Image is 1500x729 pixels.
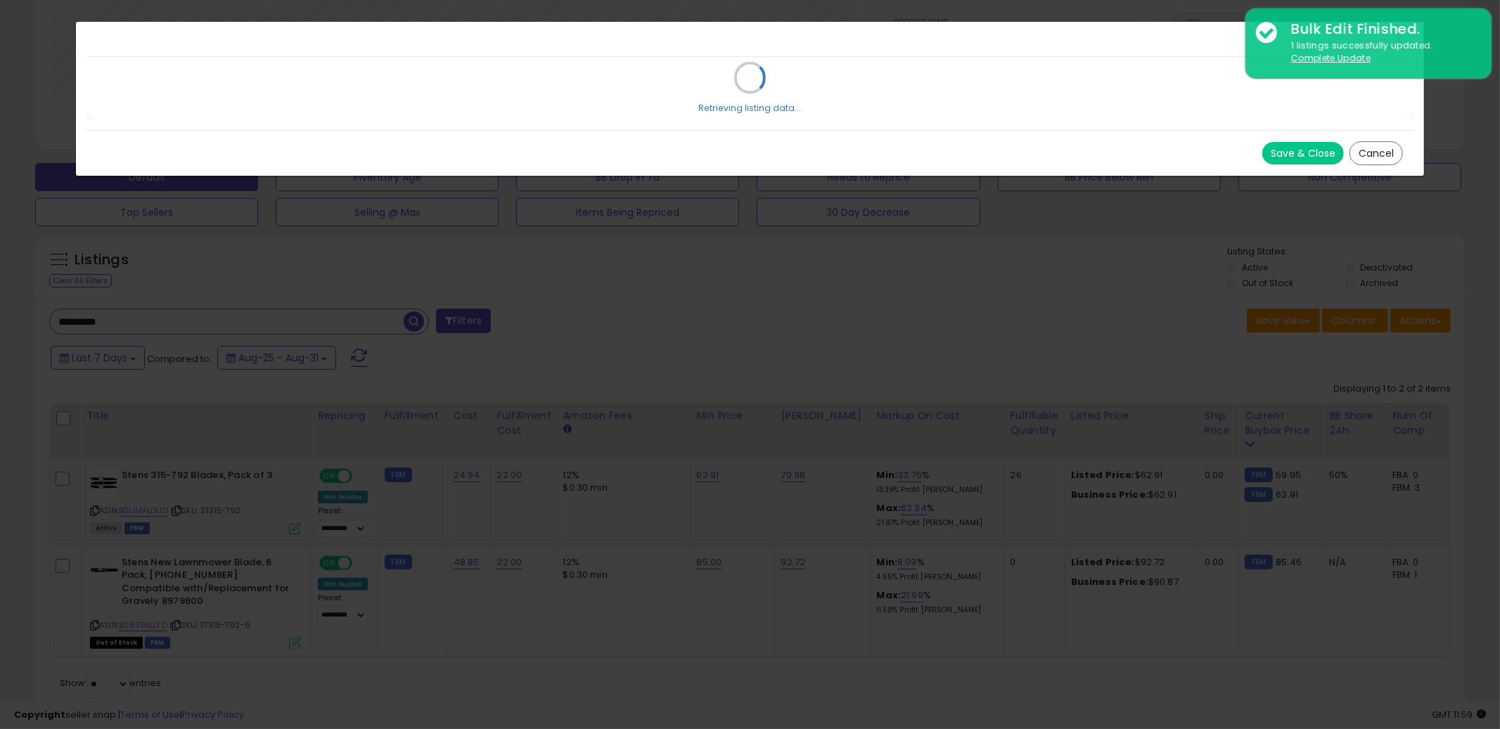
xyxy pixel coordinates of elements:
[1291,52,1371,64] u: Complete Update
[1350,141,1403,165] button: Cancel
[1281,39,1481,65] div: 1 listings successfully updated.
[1281,19,1481,39] div: Bulk Edit Finished.
[1262,142,1344,164] button: Save & Close
[699,102,802,115] div: Retrieving listing data...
